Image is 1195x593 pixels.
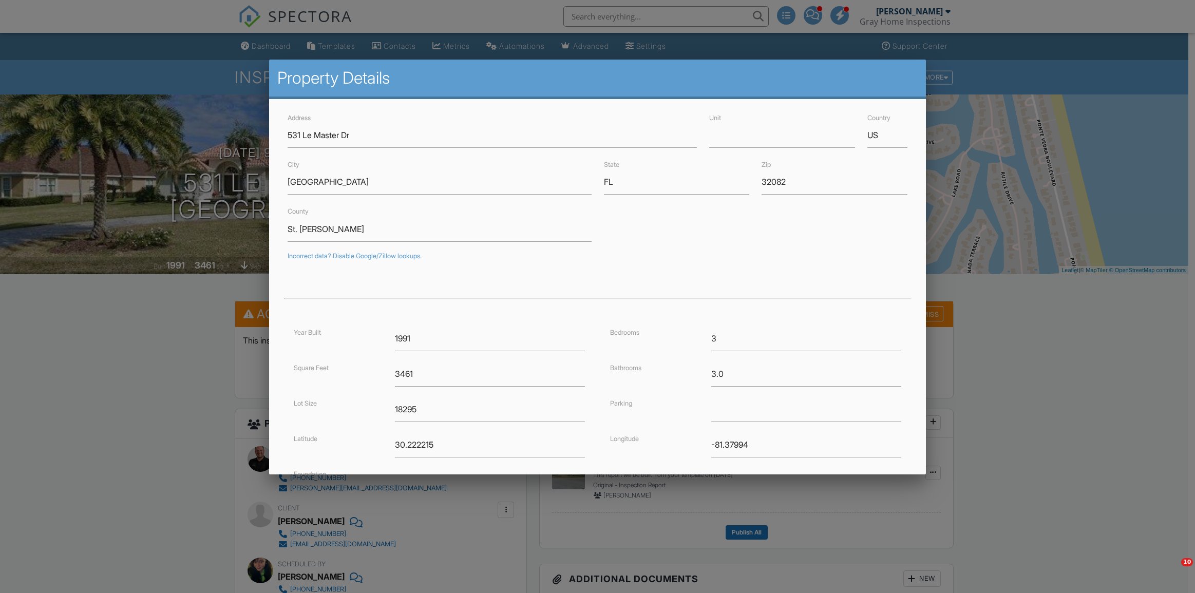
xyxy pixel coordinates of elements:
[288,252,908,260] div: Incorrect data? Disable Google/Zillow lookups.
[610,399,632,407] label: Parking
[288,114,311,122] label: Address
[610,364,641,372] label: Bathrooms
[867,114,890,122] label: Country
[288,161,299,168] label: City
[294,364,329,372] label: Square Feet
[294,399,317,407] label: Lot Size
[610,329,639,336] label: Bedrooms
[762,161,771,168] label: Zip
[294,329,321,336] label: Year Built
[294,470,326,478] label: Foundation
[1181,558,1193,566] span: 10
[709,114,721,122] label: Unit
[1160,558,1185,583] iframe: Intercom live chat
[610,435,639,443] label: Longitude
[288,207,309,215] label: County
[277,68,918,88] h2: Property Details
[294,435,317,443] label: Latitude
[604,161,619,168] label: State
